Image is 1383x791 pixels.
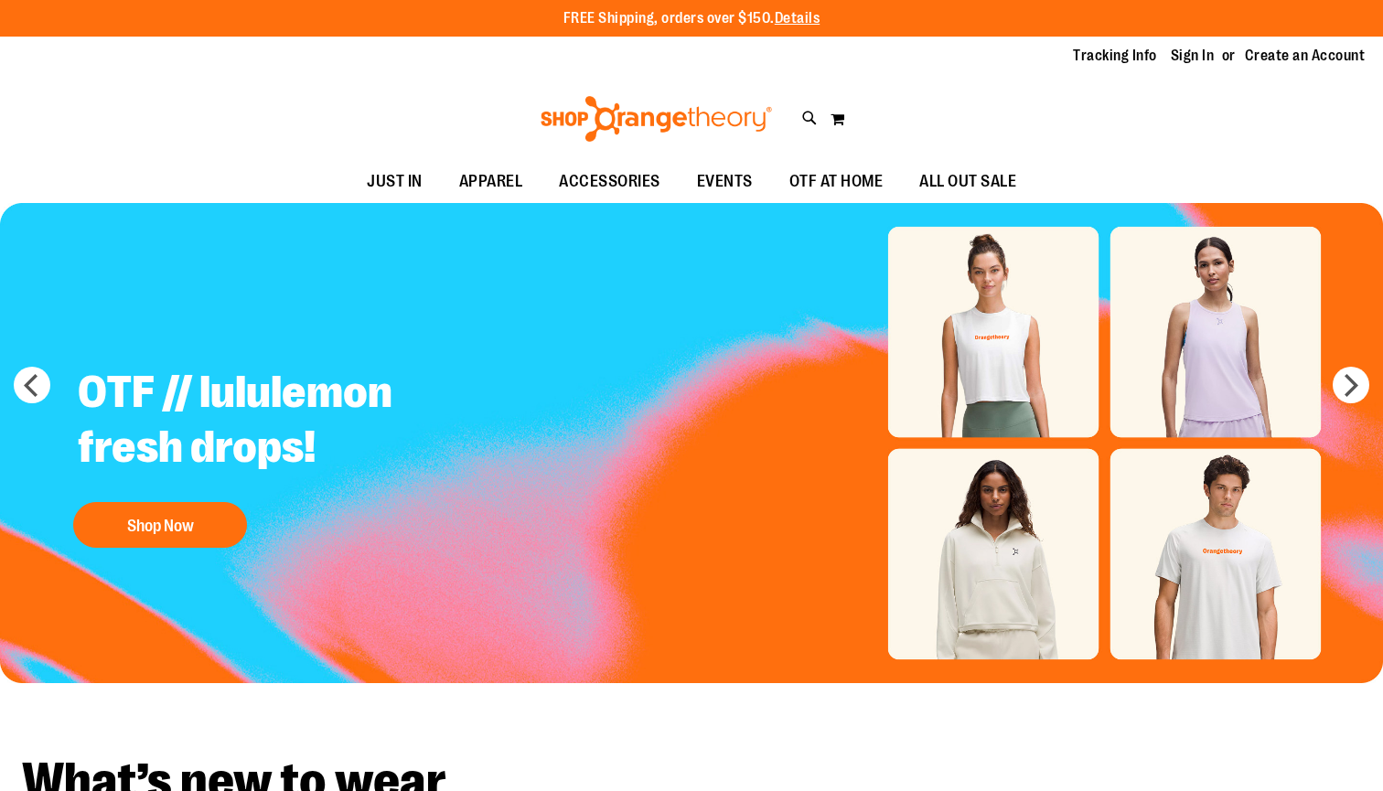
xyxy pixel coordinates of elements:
button: Shop Now [73,502,247,548]
span: ACCESSORIES [559,161,660,202]
a: Create an Account [1245,46,1366,66]
a: Details [775,10,820,27]
span: JUST IN [367,161,423,202]
img: Shop Orangetheory [538,96,775,142]
button: next [1333,367,1369,403]
a: Tracking Info [1073,46,1157,66]
span: OTF AT HOME [789,161,884,202]
h2: OTF // lululemon fresh drops! [64,351,519,493]
span: APPAREL [459,161,523,202]
span: EVENTS [697,161,753,202]
a: OTF // lululemon fresh drops! Shop Now [64,351,519,557]
button: prev [14,367,50,403]
p: FREE Shipping, orders over $150. [563,8,820,29]
a: Sign In [1171,46,1215,66]
span: ALL OUT SALE [919,161,1016,202]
